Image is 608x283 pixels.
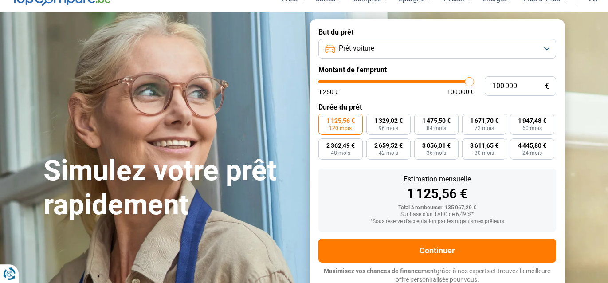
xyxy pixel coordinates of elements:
[326,219,549,225] div: *Sous réserve d'acceptation par les organismes prêteurs
[475,150,494,156] span: 30 mois
[43,154,299,222] h1: Simulez votre prêt rapidement
[339,43,374,53] span: Prêt voiture
[427,126,446,131] span: 84 mois
[379,126,398,131] span: 96 mois
[326,212,549,218] div: Sur base d'un TAEG de 6,49 %*
[331,150,350,156] span: 48 mois
[318,239,556,263] button: Continuer
[422,142,451,149] span: 3 056,01 €
[470,118,498,124] span: 1 671,70 €
[318,28,556,36] label: But du prêt
[470,142,498,149] span: 3 611,65 €
[324,267,436,275] span: Maximisez vos chances de financement
[318,103,556,111] label: Durée du prêt
[374,142,403,149] span: 2 659,52 €
[374,118,403,124] span: 1 329,02 €
[545,83,549,90] span: €
[326,205,549,211] div: Total à rembourser: 135 067,20 €
[326,142,355,149] span: 2 362,49 €
[318,89,338,95] span: 1 250 €
[518,142,546,149] span: 4 445,80 €
[427,150,446,156] span: 36 mois
[422,118,451,124] span: 1 475,50 €
[522,150,542,156] span: 24 mois
[326,187,549,200] div: 1 125,56 €
[318,66,556,74] label: Montant de l'emprunt
[447,89,474,95] span: 100 000 €
[329,126,352,131] span: 120 mois
[518,118,546,124] span: 1 947,48 €
[326,176,549,183] div: Estimation mensuelle
[326,118,355,124] span: 1 125,56 €
[318,39,556,59] button: Prêt voiture
[475,126,494,131] span: 72 mois
[522,126,542,131] span: 60 mois
[379,150,398,156] span: 42 mois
